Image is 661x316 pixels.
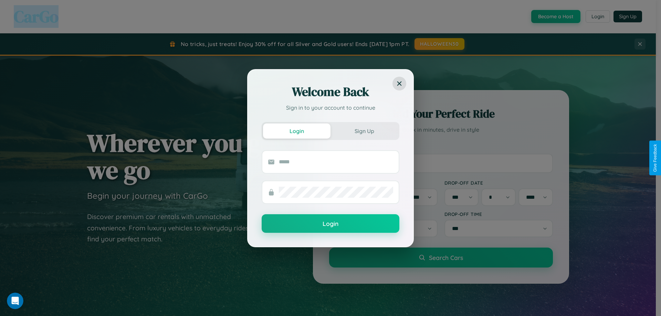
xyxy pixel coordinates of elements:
[262,84,399,100] h2: Welcome Back
[262,214,399,233] button: Login
[653,144,658,172] div: Give Feedback
[262,103,399,112] p: Sign in to your account to continue
[7,293,23,309] iframe: Intercom live chat
[330,123,398,139] button: Sign Up
[263,123,330,139] button: Login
